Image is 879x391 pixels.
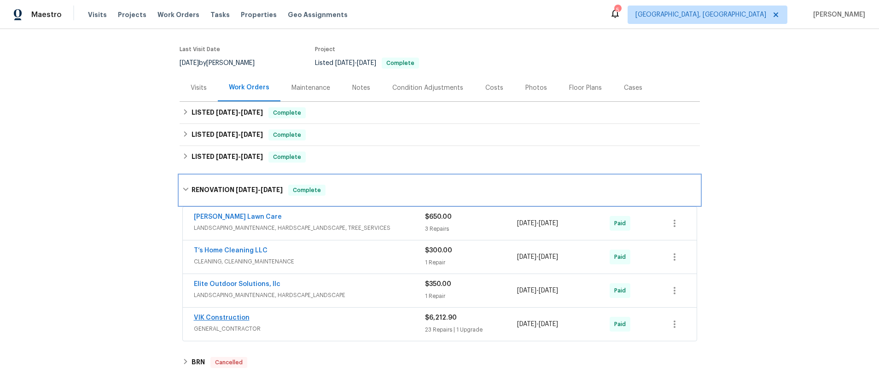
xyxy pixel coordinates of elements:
span: $6,212.90 [425,315,457,321]
span: [DATE] [539,321,558,327]
span: Paid [614,252,629,262]
span: - [517,219,558,228]
div: RENOVATION [DATE]-[DATE]Complete [180,175,700,205]
div: Visits [191,83,207,93]
div: 1 Repair [425,292,518,301]
span: [PERSON_NAME] [809,10,865,19]
span: Maestro [31,10,62,19]
span: [DATE] [539,254,558,260]
span: Visits [88,10,107,19]
div: Condition Adjustments [392,83,463,93]
div: 3 Repairs [425,224,518,233]
span: Complete [289,186,325,195]
span: GENERAL_CONTRACTOR [194,324,425,333]
span: - [216,153,263,160]
span: [DATE] [216,153,238,160]
span: [DATE] [539,287,558,294]
span: [DATE] [241,109,263,116]
span: Work Orders [157,10,199,19]
span: [DATE] [517,321,536,327]
span: Cancelled [211,358,246,367]
span: Tasks [210,12,230,18]
span: CLEANING, CLEANING_MAINTENANCE [194,257,425,266]
span: Paid [614,219,629,228]
div: 23 Repairs | 1 Upgrade [425,325,518,334]
span: Paid [614,286,629,295]
span: $300.00 [425,247,452,254]
span: - [517,320,558,329]
div: LISTED [DATE]-[DATE]Complete [180,124,700,146]
div: LISTED [DATE]-[DATE]Complete [180,102,700,124]
a: Elite Outdoor Solutions, llc [194,281,280,287]
span: Listed [315,60,419,66]
h6: RENOVATION [192,185,283,196]
a: T’s Home Cleaning LLC [194,247,268,254]
span: [DATE] [261,187,283,193]
span: - [517,286,558,295]
span: LANDSCAPING_MAINTENANCE, HARDSCAPE_LANDSCAPE [194,291,425,300]
a: [PERSON_NAME] Lawn Care [194,214,282,220]
div: Floor Plans [569,83,602,93]
span: $350.00 [425,281,451,287]
div: Cases [624,83,642,93]
span: [DATE] [180,60,199,66]
div: by [PERSON_NAME] [180,58,266,69]
div: Costs [485,83,503,93]
span: [DATE] [241,153,263,160]
span: [DATE] [517,254,536,260]
span: [DATE] [517,287,536,294]
span: [DATE] [335,60,355,66]
span: [DATE] [241,131,263,138]
span: Paid [614,320,629,329]
div: 1 Repair [425,258,518,267]
span: Geo Assignments [288,10,348,19]
span: Complete [269,108,305,117]
span: [DATE] [216,109,238,116]
h6: LISTED [192,129,263,140]
span: - [517,252,558,262]
span: Complete [269,130,305,140]
span: Properties [241,10,277,19]
h6: LISTED [192,107,263,118]
span: Complete [269,152,305,162]
a: VIK Construction [194,315,250,321]
span: Complete [383,60,418,66]
span: [GEOGRAPHIC_DATA], [GEOGRAPHIC_DATA] [635,10,766,19]
span: [DATE] [517,220,536,227]
div: Maintenance [291,83,330,93]
span: $650.00 [425,214,452,220]
span: - [335,60,376,66]
h6: BRN [192,357,205,368]
div: Photos [525,83,547,93]
span: [DATE] [216,131,238,138]
span: Projects [118,10,146,19]
div: LISTED [DATE]-[DATE]Complete [180,146,700,168]
div: Work Orders [229,83,269,92]
h6: LISTED [192,152,263,163]
div: Notes [352,83,370,93]
span: [DATE] [357,60,376,66]
span: - [216,131,263,138]
span: - [216,109,263,116]
span: LANDSCAPING_MAINTENANCE, HARDSCAPE_LANDSCAPE, TREE_SERVICES [194,223,425,233]
span: Project [315,47,335,52]
div: BRN Cancelled [180,351,700,373]
span: [DATE] [539,220,558,227]
span: - [236,187,283,193]
div: 5 [614,6,621,15]
span: Last Visit Date [180,47,220,52]
span: [DATE] [236,187,258,193]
